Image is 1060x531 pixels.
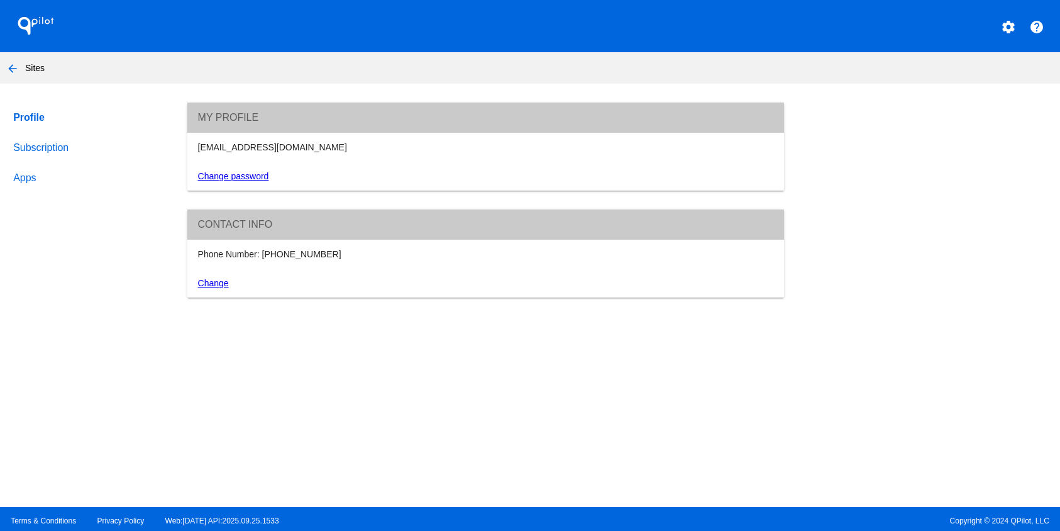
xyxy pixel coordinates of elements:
[11,133,166,163] a: Subscription
[541,517,1049,525] span: Copyright © 2024 QPilot, LLC
[198,219,273,230] span: Contact info
[190,249,781,259] div: Phone Number: [PHONE_NUMBER]
[165,517,279,525] a: Web:[DATE] API:2025.09.25.1533
[190,142,781,152] div: [EMAIL_ADDRESS][DOMAIN_NAME]
[198,112,259,123] span: My Profile
[97,517,145,525] a: Privacy Policy
[11,13,61,38] h1: QPilot
[1001,20,1016,35] mat-icon: settings
[198,278,229,288] a: Change
[11,103,166,133] a: Profile
[5,61,20,76] mat-icon: arrow_back
[11,517,76,525] a: Terms & Conditions
[198,171,269,181] a: Change password
[11,163,166,193] a: Apps
[1029,20,1044,35] mat-icon: help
